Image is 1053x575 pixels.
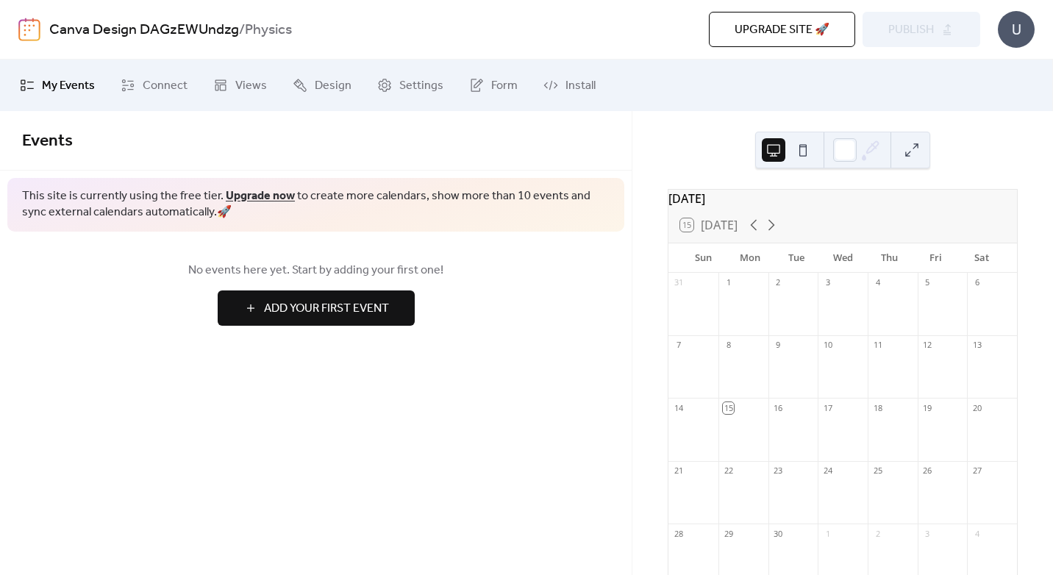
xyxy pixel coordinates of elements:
[723,465,734,476] div: 22
[971,277,982,288] div: 6
[202,65,278,105] a: Views
[822,465,833,476] div: 24
[773,277,784,288] div: 2
[822,402,833,413] div: 17
[235,77,267,95] span: Views
[668,190,1017,207] div: [DATE]
[673,465,684,476] div: 21
[723,402,734,413] div: 15
[110,65,199,105] a: Connect
[399,77,443,95] span: Settings
[673,340,684,351] div: 7
[913,243,959,273] div: Fri
[872,340,883,351] div: 11
[773,402,784,413] div: 16
[971,465,982,476] div: 27
[18,18,40,41] img: logo
[218,290,415,326] button: Add Your First Event
[42,77,95,95] span: My Events
[723,528,734,539] div: 29
[673,277,684,288] div: 31
[922,402,933,413] div: 19
[866,243,913,273] div: Thu
[872,528,883,539] div: 2
[22,125,73,157] span: Events
[366,65,454,105] a: Settings
[680,243,727,273] div: Sun
[22,290,610,326] a: Add Your First Event
[872,465,883,476] div: 25
[565,77,596,95] span: Install
[971,528,982,539] div: 4
[773,243,819,273] div: Tue
[264,300,389,318] span: Add Your First Event
[922,528,933,539] div: 3
[491,77,518,95] span: Form
[49,16,239,44] a: Canva Design DAGzEWUndzg
[872,277,883,288] div: 4
[22,188,610,221] span: This site is currently using the free tier. to create more calendars, show more than 10 events an...
[998,11,1035,48] div: U
[822,340,833,351] div: 10
[971,340,982,351] div: 13
[532,65,607,105] a: Install
[773,528,784,539] div: 30
[820,243,866,273] div: Wed
[872,402,883,413] div: 18
[773,465,784,476] div: 23
[727,243,773,273] div: Mon
[822,528,833,539] div: 1
[723,277,734,288] div: 1
[226,185,295,207] a: Upgrade now
[822,277,833,288] div: 3
[959,243,1005,273] div: Sat
[239,16,245,44] b: /
[735,21,829,39] span: Upgrade site 🚀
[673,402,684,413] div: 14
[709,12,855,47] button: Upgrade site 🚀
[922,277,933,288] div: 5
[723,340,734,351] div: 8
[673,528,684,539] div: 28
[143,77,188,95] span: Connect
[971,402,982,413] div: 20
[458,65,529,105] a: Form
[22,262,610,279] span: No events here yet. Start by adding your first one!
[282,65,363,105] a: Design
[245,16,292,44] b: Physics
[773,340,784,351] div: 9
[9,65,106,105] a: My Events
[922,340,933,351] div: 12
[922,465,933,476] div: 26
[315,77,351,95] span: Design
